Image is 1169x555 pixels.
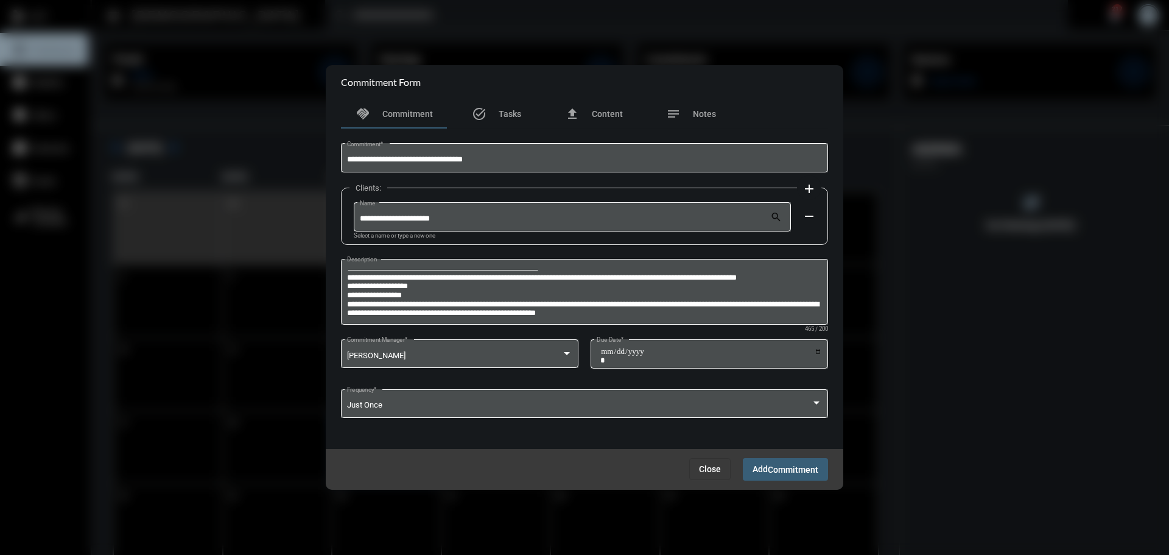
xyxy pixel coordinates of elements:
[743,458,828,481] button: AddCommitment
[499,109,521,119] span: Tasks
[802,182,816,196] mat-icon: add
[565,107,580,121] mat-icon: file_upload
[753,464,818,474] span: Add
[354,233,435,239] mat-hint: Select a name or type a new one
[666,107,681,121] mat-icon: notes
[689,458,731,480] button: Close
[805,326,828,333] mat-hint: 465 / 200
[347,351,405,360] span: [PERSON_NAME]
[472,107,486,121] mat-icon: task_alt
[768,465,818,475] span: Commitment
[341,76,421,88] h2: Commitment Form
[356,107,370,121] mat-icon: handshake
[699,464,721,474] span: Close
[693,109,716,119] span: Notes
[382,109,433,119] span: Commitment
[347,400,382,409] span: Just Once
[802,209,816,224] mat-icon: remove
[770,211,785,225] mat-icon: search
[349,183,387,193] label: Clients:
[592,109,623,119] span: Content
